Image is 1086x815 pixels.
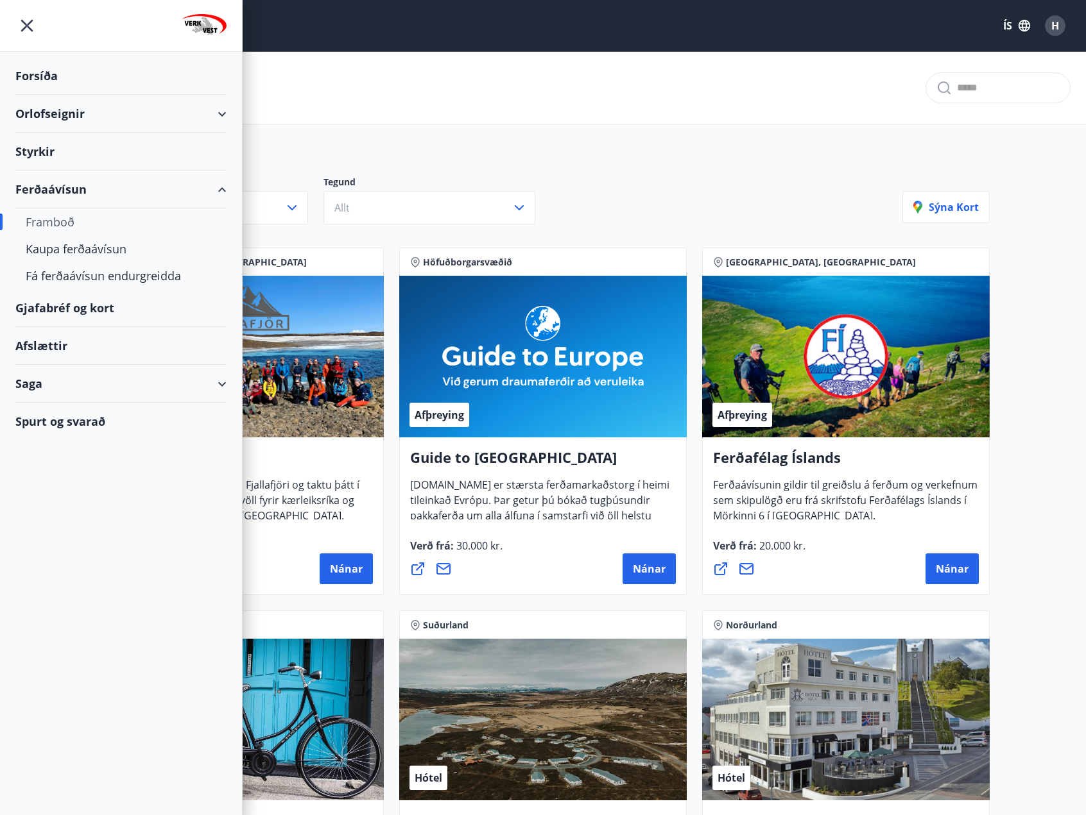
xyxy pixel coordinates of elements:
div: Kaupa ferðaávísun [26,235,216,262]
span: Verð frá : [410,539,503,563]
span: Hótel [415,771,442,785]
img: union_logo [182,14,227,40]
span: 30.000 kr. [454,539,503,553]
div: Gjafabréf og kort [15,289,227,327]
div: Fá ferðaávísun endurgreidda [26,262,216,289]
div: Spurt og svarað [15,403,227,440]
div: Orlofseignir [15,95,227,133]
span: Verð frá : [713,539,806,563]
span: Ferðaávísunin gildir til greiðslu á ferðum og verkefnum sem skipulögð eru frá skrifstofu Ferðafél... [713,478,978,533]
h4: Ferðafélag Íslands [713,448,979,477]
span: Allt [334,201,350,215]
span: H [1051,19,1059,33]
button: Sýna kort [902,191,990,223]
div: Saga [15,365,227,403]
button: menu [15,14,39,37]
span: Hótel [718,771,745,785]
p: Tegund [323,176,551,191]
button: H [1040,10,1071,41]
button: ÍS [996,14,1037,37]
span: Suðurland [423,619,469,632]
span: Nánar [936,562,969,576]
div: Styrkir [15,133,227,171]
span: Afþreying [415,408,464,422]
span: Afþreying [718,408,767,422]
span: Norðurland [726,619,777,632]
p: Sýna kort [913,200,979,214]
span: Nánar [330,562,363,576]
div: Framboð [26,208,216,235]
button: Allt [323,191,535,224]
div: Forsíða [15,57,227,95]
div: Afslættir [15,327,227,365]
span: [GEOGRAPHIC_DATA], [GEOGRAPHIC_DATA] [726,256,916,269]
button: Nánar [623,553,676,584]
div: Ferðaávísun [15,171,227,208]
button: Nánar [320,553,373,584]
span: Höfuðborgarsvæðið [423,256,512,269]
span: 20.000 kr. [757,539,806,553]
button: Nánar [926,553,979,584]
h4: Guide to [GEOGRAPHIC_DATA] [410,448,676,477]
span: Nánar [633,562,666,576]
span: [DOMAIN_NAME] er stærsta ferðamarkaðstorg í heimi tileinkað Evrópu. Þar getur þú bókað tugþúsundi... [410,478,669,564]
